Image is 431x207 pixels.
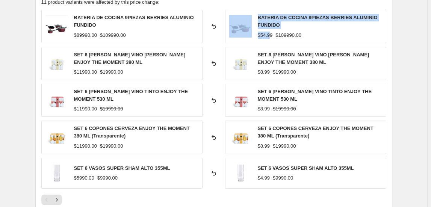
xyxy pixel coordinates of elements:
span: SET 6 [PERSON_NAME] VINO TINTO ENJOY THE MOMENT 530 ML [258,89,372,102]
img: 260533_p_80x.png [45,52,68,75]
span: SET 6 COPONES CERVEZA ENJOY THE MOMENT 380 ML (Transparente) [258,125,374,139]
strike: $19990.00 [273,68,296,76]
div: $5990.00 [74,174,94,182]
img: 1661-SET_ind_80x.jpg [45,162,68,184]
img: 1661-SET_ind_80x.jpg [229,162,252,184]
strike: $109990.00 [100,32,126,39]
div: $8.99 [258,142,270,150]
strike: $109990.00 [275,32,301,39]
span: SET 6 [PERSON_NAME] VINO TINTO ENJOY THE MOMENT 530 ML [74,89,188,102]
img: 260526_p_80x.png [45,89,68,112]
strike: $9990.00 [97,174,118,182]
div: $8.99 [258,105,270,113]
strike: $19990.00 [100,142,123,150]
span: SET 6 VASOS SUPER SHAM ALTO 355ML [74,165,170,171]
span: BATERIA DE COCINA 9PIEZAS BERRIES ALUMINIO FUNDIDO [74,15,194,28]
strike: $19990.00 [100,105,123,113]
img: 260533_p_80x.png [229,52,252,75]
div: $8.99 [258,68,270,76]
span: SET 6 VASOS SUPER SHAM ALTO 355ML [258,165,354,171]
div: $89990.00 [74,32,97,39]
div: $54.99 [258,32,273,39]
button: Next [51,195,62,205]
div: $4.99 [258,174,270,182]
img: 6dd8a315-dc75-4d6f-b469-96c39cd74c54-260571_p_80x.png [229,126,252,149]
div: $11990.00 [74,105,97,113]
strike: $19990.00 [273,142,296,150]
img: 260526_p_80x.png [229,89,252,112]
nav: Pagination [41,195,62,205]
strike: $19990.00 [273,105,296,113]
span: SET 6 [PERSON_NAME] VINO [PERSON_NAME] ENJOY THE MOMENT 380 ML [74,52,186,65]
img: KW-AL0908B_80x.png [229,15,252,38]
div: $11990.00 [74,142,97,150]
img: 6dd8a315-dc75-4d6f-b469-96c39cd74c54-260571_p_80x.png [45,126,68,149]
div: $11990.00 [74,68,97,76]
span: SET 6 [PERSON_NAME] VINO [PERSON_NAME] ENJOY THE MOMENT 380 ML [258,52,369,65]
span: BATERIA DE COCINA 9PIEZAS BERRIES ALUMINIO FUNDIDO [258,15,378,28]
span: SET 6 COPONES CERVEZA ENJOY THE MOMENT 380 ML (Transparente) [74,125,190,139]
img: KW-AL0908B_80x.png [45,15,68,38]
strike: $9990.00 [273,174,293,182]
strike: $19990.00 [100,68,123,76]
